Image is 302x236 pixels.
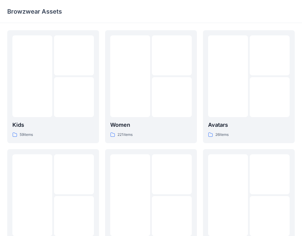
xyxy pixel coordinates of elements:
a: Women221items [105,30,197,143]
a: Avatars26items [203,30,295,143]
p: Browzwear Assets [7,7,62,16]
p: 59 items [20,132,33,138]
p: Kids [12,121,94,129]
a: Kids59items [7,30,99,143]
p: 221 items [117,132,133,138]
p: 26 items [215,132,229,138]
p: Women [110,121,192,129]
p: Avatars [208,121,290,129]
